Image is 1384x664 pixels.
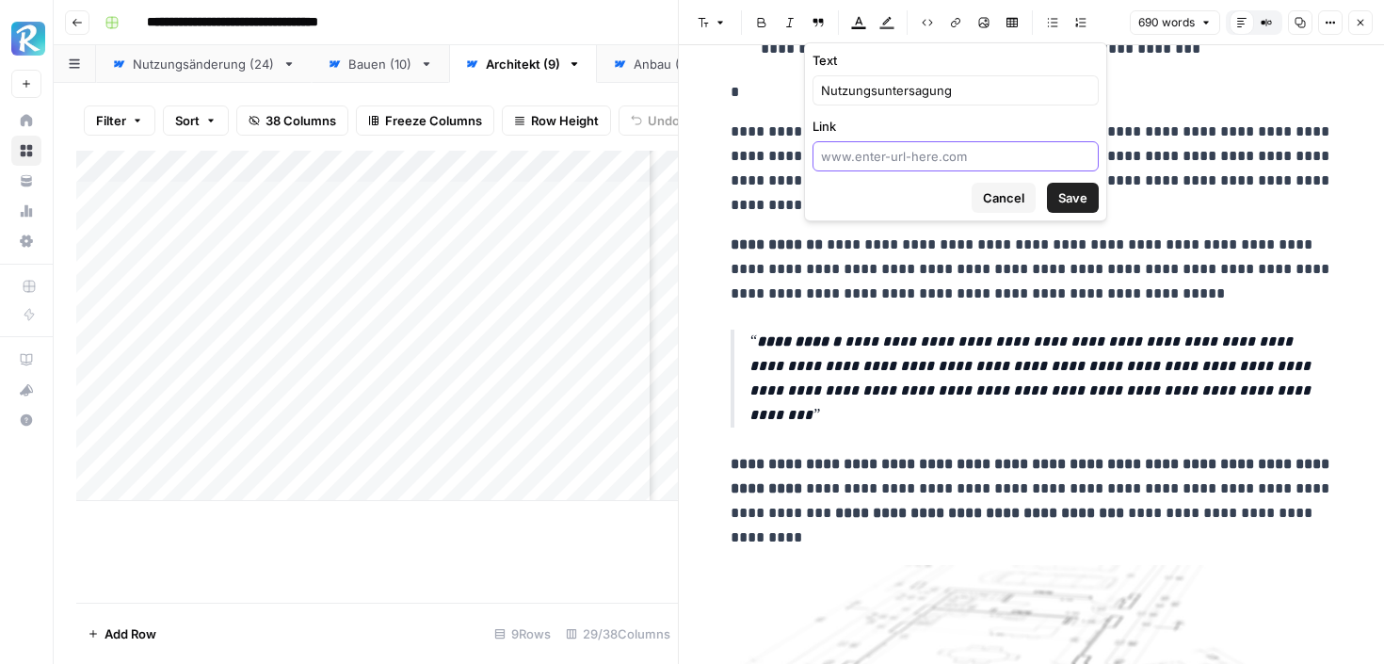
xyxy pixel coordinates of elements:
a: Browse [11,136,41,166]
div: 29/38 Columns [558,619,678,649]
button: Save [1047,183,1099,213]
span: Freeze Columns [385,111,482,130]
div: Nutzungsänderung (24) [133,55,275,73]
div: 9 Rows [487,619,558,649]
div: Anbau (11) [634,55,695,73]
a: Nutzungsänderung (24) [96,45,312,83]
a: AirOps Academy [11,345,41,375]
span: Save [1058,188,1087,207]
div: Architekt (9) [486,55,560,73]
a: Architekt (9) [449,45,597,83]
button: Row Height [502,105,611,136]
button: Cancel [972,183,1036,213]
button: 38 Columns [236,105,348,136]
a: Settings [11,226,41,256]
label: Text [813,51,1099,70]
a: Your Data [11,166,41,196]
button: Undo [619,105,692,136]
span: Add Row [105,624,156,643]
span: Cancel [983,188,1024,207]
button: Workspace: Radyant [11,15,41,62]
button: Sort [163,105,229,136]
button: Freeze Columns [356,105,494,136]
label: Link [813,117,1099,136]
span: 38 Columns [266,111,336,130]
div: Bauen (10) [348,55,412,73]
span: Row Height [531,111,599,130]
a: Usage [11,196,41,226]
a: Anbau (11) [597,45,732,83]
img: Radyant Logo [11,22,45,56]
button: Help + Support [11,405,41,435]
a: Bauen (10) [312,45,449,83]
input: www.enter-url-here.com [821,147,1090,166]
span: 690 words [1138,14,1195,31]
input: Type placeholder [821,81,1090,100]
div: What's new? [12,376,40,404]
button: What's new? [11,375,41,405]
span: Sort [175,111,200,130]
span: Undo [648,111,680,130]
span: Filter [96,111,126,130]
a: Home [11,105,41,136]
button: Filter [84,105,155,136]
button: Add Row [76,619,168,649]
button: 690 words [1130,10,1220,35]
